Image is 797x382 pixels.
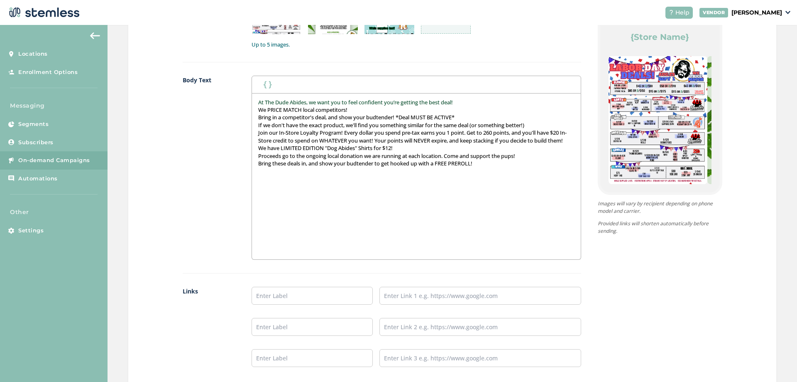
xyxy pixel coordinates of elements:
[258,106,347,113] span: We PRICE MATCH local competitors!
[598,220,722,235] p: Provided links will shorten automatically before sending.
[755,342,797,382] iframe: Chat Widget
[7,4,80,21] img: logo-dark-0685b13c.svg
[631,31,689,43] label: {Store Name}
[669,10,674,15] img: icon-help-white-03924b79.svg
[183,287,235,380] label: Links
[18,156,90,165] span: On-demand Campaigns
[18,68,78,76] span: Enrollment Options
[379,318,581,336] input: Enter Link 2 e.g. https://www.google.com
[258,160,472,167] span: Bring these deals in, and show your budtender to get hooked up with a FREE PREROLL!
[18,175,58,183] span: Automations
[666,189,679,202] button: Item 2
[379,349,581,367] input: Enter Link 3 e.g. https://www.google.com
[731,8,782,17] p: [PERSON_NAME]
[90,32,100,39] img: icon-arrow-back-accent-c549486e.svg
[252,318,373,336] input: Enter Label
[18,138,54,147] span: Subscribers
[18,227,44,235] span: Settings
[379,287,581,305] input: Enter Link 1 e.g. https://www.google.com
[252,349,373,367] input: Enter Label
[258,144,393,152] span: We have LIMITED EDITION "Dog Abides" Shirts for $12!
[18,50,48,58] span: Locations
[258,152,515,160] span: Proceeds go to the ongoing local donation we are running at each location. Come and support the p...
[598,200,722,215] p: Images will vary by recipient depending on phone model and carrier.
[654,189,666,202] button: Item 1
[609,56,707,184] img: AY5vMxf8jvbrAAAAAElFTkSuQmCC
[785,11,790,14] img: icon_down-arrow-small-66adaf34.svg
[183,76,235,259] label: Body Text
[258,129,567,144] span: Join our In-Store Loyalty Program! Every dollar you spend pre-tax earns you 1 point. Get to 260 p...
[258,113,455,121] span: Bring in a competitor's deal, and show your budtender! *Deal MUST BE ACTIVE*
[258,121,524,129] span: If we don't have the exact product, we'll find you something similar for the same deal (or someth...
[18,120,49,128] span: Segments
[252,287,373,305] input: Enter Label
[675,8,689,17] span: Help
[641,189,654,202] button: Item 0
[699,8,728,17] div: VENDOR
[258,99,453,106] span: At The Dude Abides, we want you to feel confident you’re getting the best deal!
[252,41,581,49] label: Up to 5 images.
